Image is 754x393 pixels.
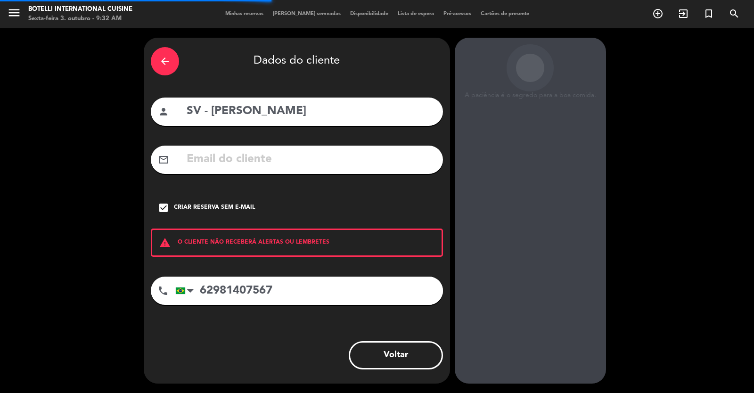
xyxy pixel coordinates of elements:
[439,11,476,16] span: Pré-acessos
[176,277,197,304] div: Brazil (Brasil): +55
[268,11,345,16] span: [PERSON_NAME] semeadas
[158,106,169,117] i: person
[159,56,171,67] i: arrow_back
[349,341,443,369] button: Voltar
[345,11,393,16] span: Disponibilidade
[157,285,169,296] i: phone
[678,8,689,19] i: exit_to_app
[174,203,255,213] div: Criar reserva sem e-mail
[151,229,443,257] div: O CLIENTE NÃO RECEBERÁ ALERTAS OU LEMBRETES
[158,202,169,213] i: check_box
[221,11,268,16] span: Minhas reservas
[455,91,606,99] div: A paciência é o segredo para a boa comida.
[703,8,714,19] i: turned_in_not
[151,45,443,78] div: Dados do cliente
[186,150,436,169] input: Email do cliente
[186,102,436,121] input: Nome do cliente
[175,277,443,305] input: Número de telefone ...
[7,6,21,23] button: menu
[28,5,132,14] div: Botelli International Cuisine
[476,11,534,16] span: Cartões de presente
[393,11,439,16] span: Lista de espera
[7,6,21,20] i: menu
[28,14,132,24] div: Sexta-feira 3. outubro - 9:32 AM
[729,8,740,19] i: search
[158,154,169,165] i: mail_outline
[652,8,664,19] i: add_circle_outline
[152,237,178,248] i: warning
